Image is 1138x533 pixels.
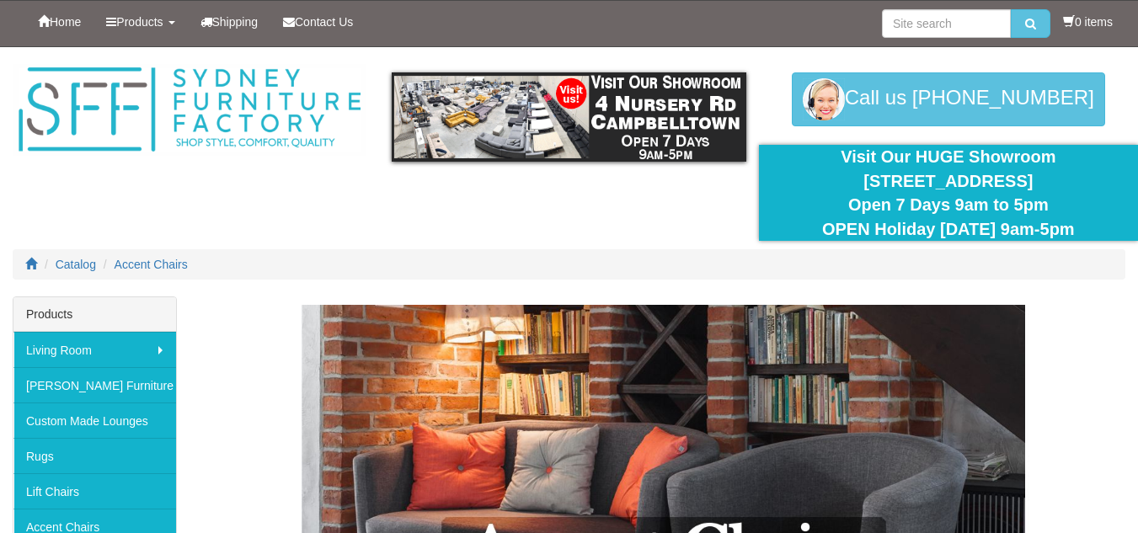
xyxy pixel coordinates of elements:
a: Rugs [13,438,176,473]
a: Accent Chairs [115,258,188,271]
div: Visit Our HUGE Showroom [STREET_ADDRESS] Open 7 Days 9am to 5pm OPEN Holiday [DATE] 9am-5pm [772,145,1125,241]
span: Contact Us [295,15,353,29]
a: Products [93,1,187,43]
img: showroom.gif [392,72,745,162]
li: 0 items [1063,13,1113,30]
a: [PERSON_NAME] Furniture [13,367,176,402]
a: Custom Made Lounges [13,402,176,438]
span: Products [116,15,163,29]
input: Site search [882,9,1011,38]
div: Products [13,297,176,332]
a: Contact Us [270,1,366,43]
a: Home [25,1,93,43]
a: Catalog [56,258,96,271]
a: Lift Chairs [13,473,176,509]
img: Sydney Furniture Factory [13,64,366,156]
a: Living Room [13,332,176,367]
span: Shipping [212,15,259,29]
a: Shipping [188,1,271,43]
span: Home [50,15,81,29]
